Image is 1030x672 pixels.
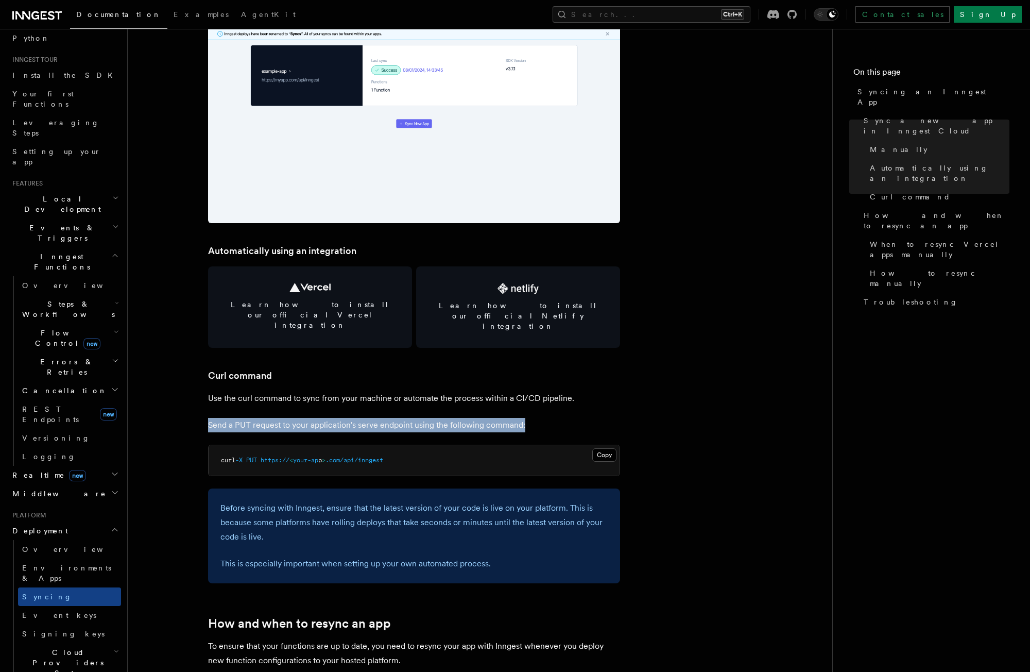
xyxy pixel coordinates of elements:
span: Sync a new app in Inngest Cloud [864,115,1009,136]
span: AgentKit [241,10,296,19]
span: Deployment [8,526,68,536]
p: Use the curl command to sync from your machine or automate the process within a CI/CD pipeline. [208,391,620,406]
span: Automatically using an integration [870,163,1009,183]
a: Syncing [18,587,121,606]
span: When to resync Vercel apps manually [870,239,1009,260]
a: Signing keys [18,625,121,643]
span: Manually [870,144,928,155]
span: Inngest tour [8,56,58,64]
a: Setting up your app [8,142,121,171]
span: Documentation [76,10,161,19]
a: Documentation [70,3,167,29]
span: Realtime [8,470,86,480]
p: To ensure that your functions are up to date, you need to resync your app with Inngest whenever y... [208,639,620,668]
span: new [83,338,100,349]
span: Overview [22,281,128,290]
a: Learn how to install our official Vercel integration [208,266,412,348]
a: Automatically using an integration [866,159,1009,188]
a: Overview [18,276,121,295]
span: Troubleshooting [864,297,958,307]
span: Logging [22,452,76,461]
button: Copy [592,448,616,462]
span: Cancellation [18,385,107,396]
a: Your first Functions [8,85,121,113]
span: > [322,457,325,464]
a: Curl command [208,368,272,383]
a: How to resync manually [866,264,1009,293]
span: Install the SDK [12,71,119,79]
span: Steps & Workflows [18,299,115,320]
button: Events & Triggers [8,219,121,247]
span: Versioning [22,434,90,442]
button: Inngest Functions [8,247,121,276]
span: How to resync manually [870,268,1009,289]
button: Deployment [8,522,121,540]
h4: On this page [853,66,1009,82]
span: new [69,470,86,481]
span: Setting up your app [12,147,101,166]
span: Features [8,179,43,188]
a: Curl command [866,188,1009,206]
a: How and when to resync an app [208,616,391,631]
a: Contact sales [855,6,950,23]
span: Syncing [22,593,72,601]
span: Overview [22,545,128,553]
p: This is especially important when setting up your own automated process. [220,557,608,571]
a: Examples [167,3,235,28]
kbd: Ctrl+K [721,9,744,20]
button: Toggle dark mode [814,8,838,21]
a: Troubleshooting [860,293,1009,311]
button: Local Development [8,190,121,219]
span: Flow Control [18,328,113,348]
span: Examples [174,10,229,19]
a: Logging [18,447,121,466]
a: Learn how to install our official Netlify integration [416,266,620,348]
span: .com/api/inngest [325,457,383,464]
span: Curl command [870,192,951,202]
a: Environments & Apps [18,559,121,587]
button: Middleware [8,484,121,503]
span: curl [221,457,235,464]
a: When to resync Vercel apps manually [866,235,1009,264]
button: Realtimenew [8,466,121,484]
span: Environments & Apps [22,564,111,582]
span: Learn how to install our official Netlify integration [428,300,608,331]
button: Cancellation [18,381,121,400]
a: Syncing an Inngest App [853,82,1009,111]
p: Before syncing with Inngest, ensure that the latest version of your code is live on your platform... [220,501,608,544]
span: Platform [8,511,46,519]
span: Your first Functions [12,90,74,108]
span: Event keys [22,611,96,619]
span: < [289,457,293,464]
span: https:// [261,457,289,464]
span: Events & Triggers [8,223,112,243]
a: Sync a new app in Inngest Cloud [860,111,1009,140]
span: Inngest Functions [8,251,111,272]
a: Automatically using an integration [208,244,356,258]
span: REST Endpoints [22,405,79,424]
p: Send a PUT request to your application's serve endpoint using the following command: [208,418,620,432]
span: Leveraging Steps [12,119,99,137]
a: Sign Up [954,6,1022,23]
a: Leveraging Steps [8,113,121,142]
button: Steps & Workflows [18,295,121,324]
span: p [318,457,322,464]
span: Local Development [8,194,112,214]
button: Errors & Retries [18,352,121,381]
a: Event keys [18,606,121,625]
span: Signing keys [22,630,105,638]
span: your-ap [293,457,318,464]
span: How and when to resync an app [864,210,1009,231]
a: Overview [18,540,121,559]
div: Inngest Functions [8,276,121,466]
span: Learn how to install our official Vercel integration [220,299,400,330]
button: Search...Ctrl+K [553,6,750,23]
a: Python [8,29,121,47]
button: Flow Controlnew [18,324,121,352]
span: -X [235,457,243,464]
span: PUT [246,457,257,464]
span: new [100,408,117,421]
a: How and when to resync an app [860,206,1009,235]
span: Middleware [8,489,106,499]
a: AgentKit [235,3,302,28]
